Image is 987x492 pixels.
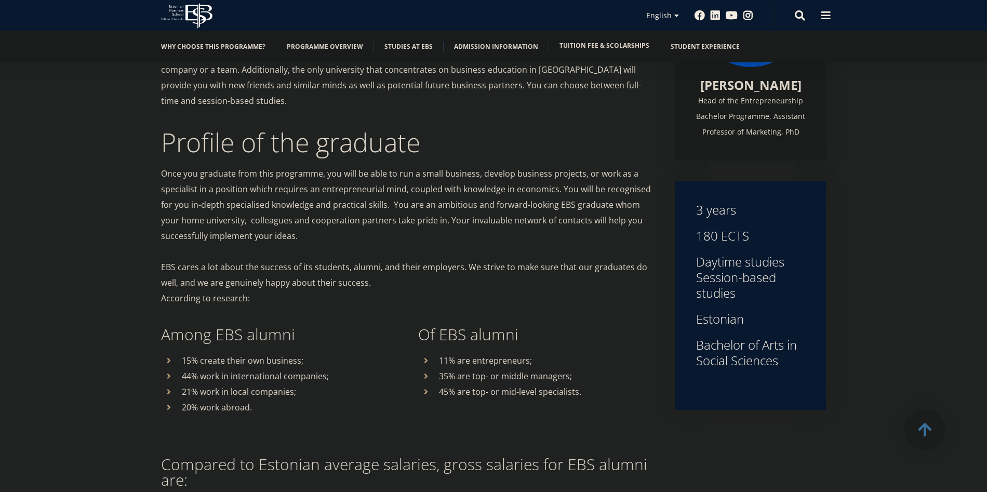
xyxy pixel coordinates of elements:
[3,172,9,179] input: Entrepreneurship and Business Administration (daytime studies in [GEOGRAPHIC_DATA])
[161,327,397,342] h3: Among EBS alumni
[696,202,805,218] div: 3 years
[12,185,304,194] span: Entrepreneurship and Business Administration (session-based studies in [GEOGRAPHIC_DATA])
[439,384,655,400] p: 45% are top- or mid-level specialists.
[12,144,98,154] span: Impactful Entrepreneurship
[161,457,655,488] h3: Compared to Estonian average salaries, gross salaries for EBS alumni are:
[696,311,805,327] div: Estonian
[418,327,655,342] h3: Of EBS alumni
[161,166,655,244] p: Once you graduate from this programme, you will be able to run a small business, develop business...
[696,93,805,140] div: Head of the Entrepreneurship Bachelor Programme, Assistant Professor of Marketing, PhD
[726,10,738,21] a: Youtube
[161,384,397,400] li: 21% work in local companies;
[696,254,805,301] div: Daytime studies Session-based studies
[12,158,129,167] span: International Business Administration
[3,158,9,165] input: International Business Administration
[3,145,9,152] input: Impactful Entrepreneurship
[161,400,397,415] li: 20% work abroad.
[161,42,265,52] a: Why choose this programme?
[454,42,538,52] a: Admission information
[710,10,721,21] a: Linkedin
[3,185,9,192] input: Entrepreneurship and Business Administration (session-based studies in [GEOGRAPHIC_DATA])
[12,171,286,181] span: Entrepreneurship and Business Administration (daytime studies in [GEOGRAPHIC_DATA])
[161,259,655,290] p: EBS cares a lot about the success of its students, alumni, and their employers. We strive to make...
[671,42,740,52] a: Student experience
[700,77,802,93] a: [PERSON_NAME]
[161,129,655,155] h2: Profile of the graduate
[384,42,433,52] a: Studies at EBS
[559,41,649,51] a: Tuition fee & scolarships
[743,10,753,21] a: Instagram
[696,337,805,368] div: Bachelor of Arts in Social Sciences
[439,368,655,384] p: 35% are top- or middle managers;
[247,1,279,10] span: Last name
[700,76,802,94] span: [PERSON_NAME]
[287,42,363,52] a: Programme overview
[161,353,397,368] li: 15% create their own business;
[439,353,655,368] p: 11% are entrepreneurs;
[161,368,397,384] li: 44% work in international companies;
[695,10,705,21] a: Facebook
[161,290,655,306] p: According to research:
[696,228,805,244] div: 180 ECTS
